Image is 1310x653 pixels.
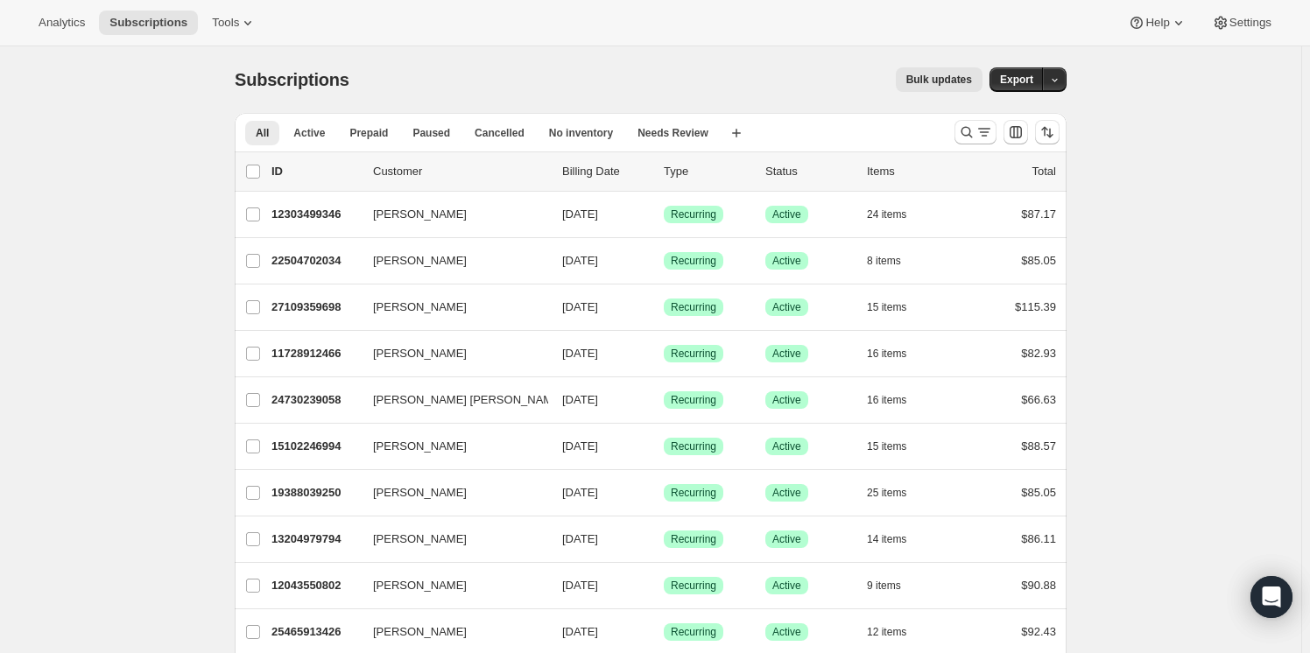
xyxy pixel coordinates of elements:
[1015,300,1056,313] span: $115.39
[1117,11,1197,35] button: Help
[363,386,538,414] button: [PERSON_NAME] [PERSON_NAME]
[1032,163,1056,180] p: Total
[271,345,359,362] p: 11728912466
[562,579,598,592] span: [DATE]
[271,202,1056,227] div: 12303499346[PERSON_NAME][DATE]SuccessRecurringSuccessActive24 items$87.17
[896,67,982,92] button: Bulk updates
[867,620,926,644] button: 12 items
[373,577,467,594] span: [PERSON_NAME]
[256,126,269,140] span: All
[363,572,538,600] button: [PERSON_NAME]
[1021,207,1056,221] span: $87.17
[39,16,85,30] span: Analytics
[671,347,716,361] span: Recurring
[373,530,467,548] span: [PERSON_NAME]
[271,438,359,455] p: 15102246994
[373,298,467,316] span: [PERSON_NAME]
[562,486,598,499] span: [DATE]
[990,67,1044,92] button: Export
[99,11,198,35] button: Subscriptions
[212,16,239,30] span: Tools
[867,579,901,593] span: 9 items
[373,484,467,502] span: [PERSON_NAME]
[664,163,751,180] div: Type
[363,247,538,275] button: [PERSON_NAME]
[271,252,359,270] p: 22504702034
[373,623,467,641] span: [PERSON_NAME]
[562,207,598,221] span: [DATE]
[867,254,901,268] span: 8 items
[271,573,1056,598] div: 12043550802[PERSON_NAME][DATE]SuccessRecurringSuccessActive9 items$90.88
[1229,16,1271,30] span: Settings
[867,532,906,546] span: 14 items
[906,73,972,87] span: Bulk updates
[293,126,325,140] span: Active
[271,206,359,223] p: 12303499346
[562,439,598,453] span: [DATE]
[772,300,801,314] span: Active
[271,388,1056,412] div: 24730239058[PERSON_NAME] [PERSON_NAME][DATE]SuccessRecurringSuccessActive16 items$66.63
[772,625,801,639] span: Active
[562,254,598,267] span: [DATE]
[271,623,359,641] p: 25465913426
[271,391,359,409] p: 24730239058
[772,254,801,268] span: Active
[562,532,598,545] span: [DATE]
[271,484,359,502] p: 19388039250
[475,126,525,140] span: Cancelled
[1021,254,1056,267] span: $85.05
[671,486,716,500] span: Recurring
[562,393,598,406] span: [DATE]
[363,432,538,460] button: [PERSON_NAME]
[201,11,267,35] button: Tools
[671,254,716,268] span: Recurring
[867,295,926,319] button: 15 items
[671,393,716,407] span: Recurring
[271,620,1056,644] div: 25465913426[PERSON_NAME][DATE]SuccessRecurringSuccessActive12 items$92.43
[1021,579,1056,592] span: $90.88
[1021,439,1056,453] span: $88.57
[271,577,359,594] p: 12043550802
[772,347,801,361] span: Active
[271,527,1056,551] div: 13204979794[PERSON_NAME][DATE]SuccessRecurringSuccessActive14 items$86.11
[772,486,801,500] span: Active
[373,252,467,270] span: [PERSON_NAME]
[867,481,926,505] button: 25 items
[1021,625,1056,638] span: $92.43
[867,434,926,459] button: 15 items
[867,347,906,361] span: 16 items
[1201,11,1282,35] button: Settings
[867,393,906,407] span: 16 items
[549,126,613,140] span: No inventory
[772,207,801,221] span: Active
[867,388,926,412] button: 16 items
[1250,576,1292,618] div: Open Intercom Messenger
[867,207,906,221] span: 24 items
[867,202,926,227] button: 24 items
[363,200,538,228] button: [PERSON_NAME]
[671,579,716,593] span: Recurring
[271,295,1056,319] div: 27109359698[PERSON_NAME][DATE]SuccessRecurringSuccessActive15 items$115.39
[671,207,716,221] span: Recurring
[562,347,598,360] span: [DATE]
[28,11,95,35] button: Analytics
[1000,73,1033,87] span: Export
[867,486,906,500] span: 25 items
[772,393,801,407] span: Active
[271,434,1056,459] div: 15102246994[PERSON_NAME][DATE]SuccessRecurringSuccessActive15 items$88.57
[562,625,598,638] span: [DATE]
[109,16,187,30] span: Subscriptions
[412,126,450,140] span: Paused
[765,163,853,180] p: Status
[1035,120,1060,144] button: Sort the results
[867,163,954,180] div: Items
[363,340,538,368] button: [PERSON_NAME]
[671,625,716,639] span: Recurring
[637,126,708,140] span: Needs Review
[271,163,359,180] p: ID
[363,618,538,646] button: [PERSON_NAME]
[1021,532,1056,545] span: $86.11
[1021,347,1056,360] span: $82.93
[722,121,750,145] button: Create new view
[271,298,359,316] p: 27109359698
